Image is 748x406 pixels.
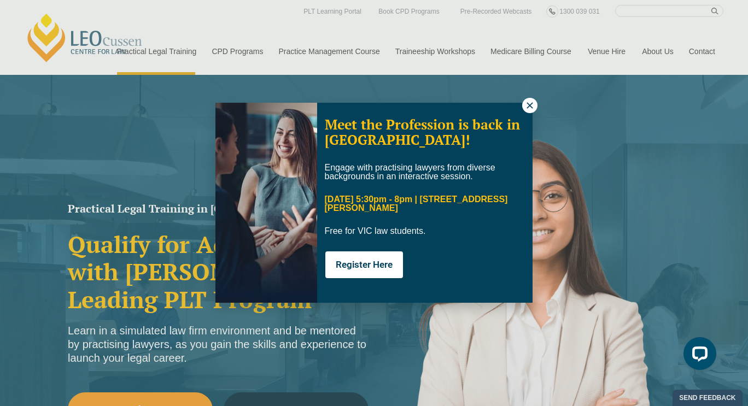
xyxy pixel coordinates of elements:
span: [DATE] 5:30pm - 8pm | [STREET_ADDRESS][PERSON_NAME] [325,195,508,213]
span: Free for VIC law students. [325,226,426,236]
iframe: LiveChat chat widget [675,333,721,379]
button: Close [522,98,537,113]
img: Soph-popup.JPG [215,103,317,303]
span: Meet the Profession is back in [GEOGRAPHIC_DATA]! [325,115,520,149]
span: Engage with practising lawyers from diverse backgrounds in an interactive session. [325,163,495,181]
button: Register Here [325,251,403,278]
